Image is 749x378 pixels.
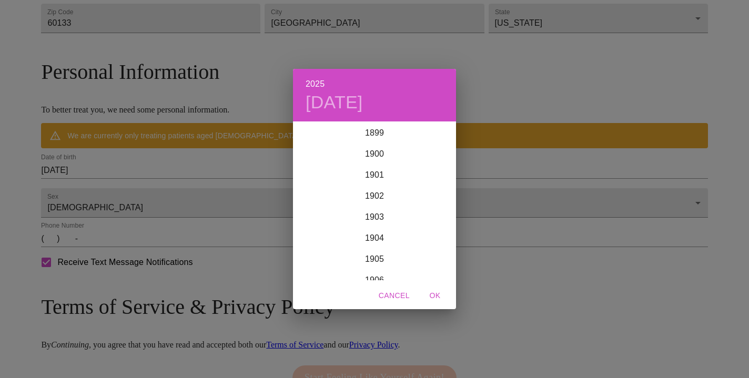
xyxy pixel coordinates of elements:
[306,91,363,114] button: [DATE]
[418,286,452,305] button: OK
[293,186,456,207] div: 1902
[293,144,456,165] div: 1900
[293,122,456,144] div: 1899
[293,249,456,270] div: 1905
[379,289,410,302] span: Cancel
[293,207,456,228] div: 1903
[374,286,414,305] button: Cancel
[293,165,456,186] div: 1901
[293,270,456,291] div: 1906
[422,289,448,302] span: OK
[306,77,325,91] button: 2025
[293,228,456,249] div: 1904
